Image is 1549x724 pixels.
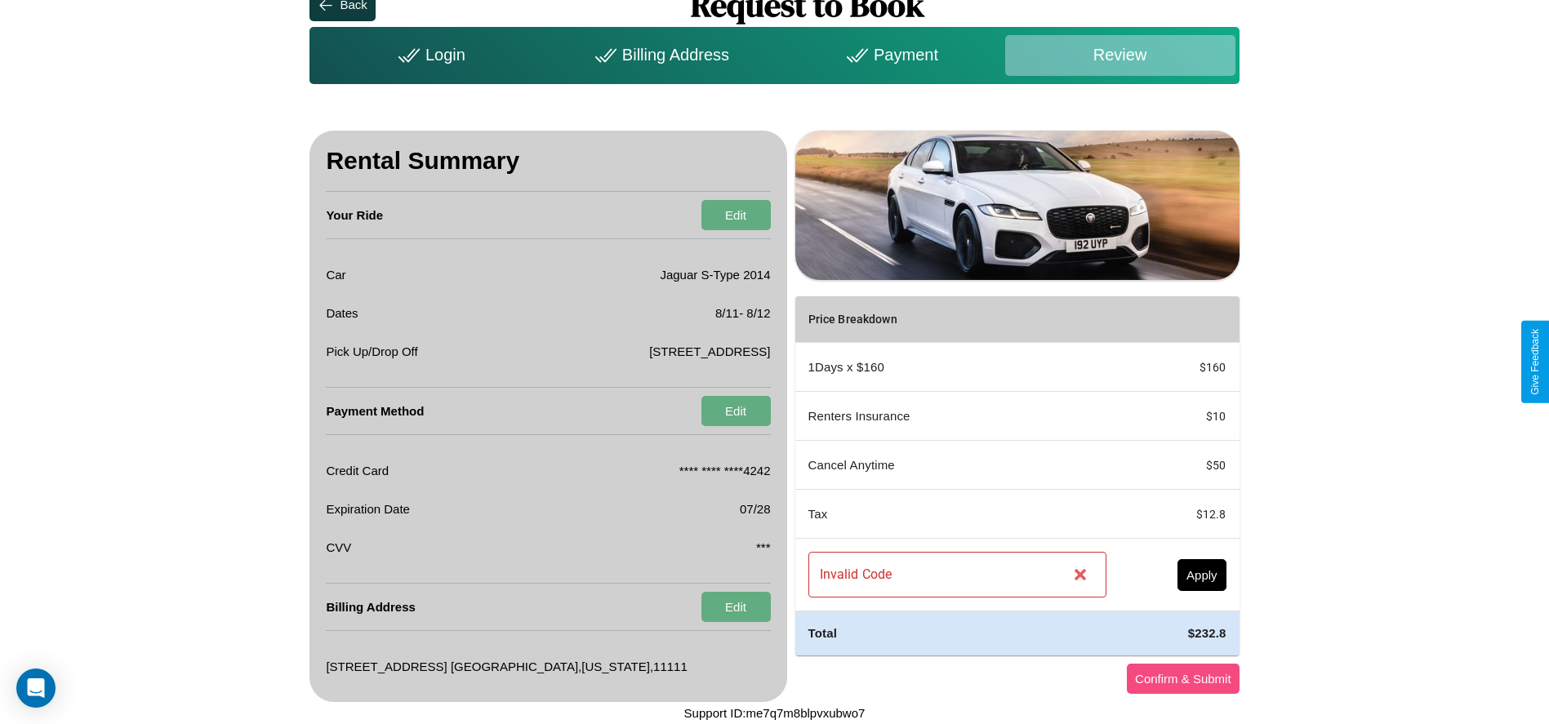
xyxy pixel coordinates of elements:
[544,35,774,76] div: Billing Address
[808,405,1106,427] p: Renters Insurance
[684,702,866,724] p: Support ID: me7q7m8blpvxubwo7
[774,35,1004,76] div: Payment
[1005,35,1235,76] div: Review
[795,296,1119,343] th: Price Breakdown
[795,296,1240,655] table: simple table
[326,192,383,238] h4: Your Ride
[1529,329,1541,395] div: Give Feedback
[326,340,417,362] p: Pick Up/Drop Off
[326,131,770,192] h3: Rental Summary
[326,498,410,520] p: Expiration Date
[314,35,544,76] div: Login
[326,460,389,482] p: Credit Card
[1119,441,1240,490] td: $ 50
[701,396,771,426] button: Edit
[808,356,1106,378] p: 1 Days x $ 160
[326,264,345,286] p: Car
[1119,343,1240,392] td: $ 160
[326,302,358,324] p: Dates
[1127,664,1240,694] button: Confirm & Submit
[701,592,771,622] button: Edit
[326,584,415,630] h4: Billing Address
[660,264,770,286] p: Jaguar S-Type 2014
[326,388,424,434] h4: Payment Method
[1119,490,1240,539] td: $ 12.8
[16,668,56,708] div: Open Intercom Messenger
[701,200,771,230] button: Edit
[740,498,771,520] p: 07/28
[808,503,1106,525] p: Tax
[1119,392,1240,441] td: $ 10
[715,302,771,324] p: 8 / 11 - 8 / 12
[326,536,351,558] p: CVV
[326,655,687,677] p: [STREET_ADDRESS] [GEOGRAPHIC_DATA] , [US_STATE] , 11111
[649,340,770,362] p: [STREET_ADDRESS]
[808,454,1106,476] p: Cancel Anytime
[1133,624,1226,642] h4: $ 232.8
[808,624,1106,642] h4: Total
[1177,559,1226,591] button: Apply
